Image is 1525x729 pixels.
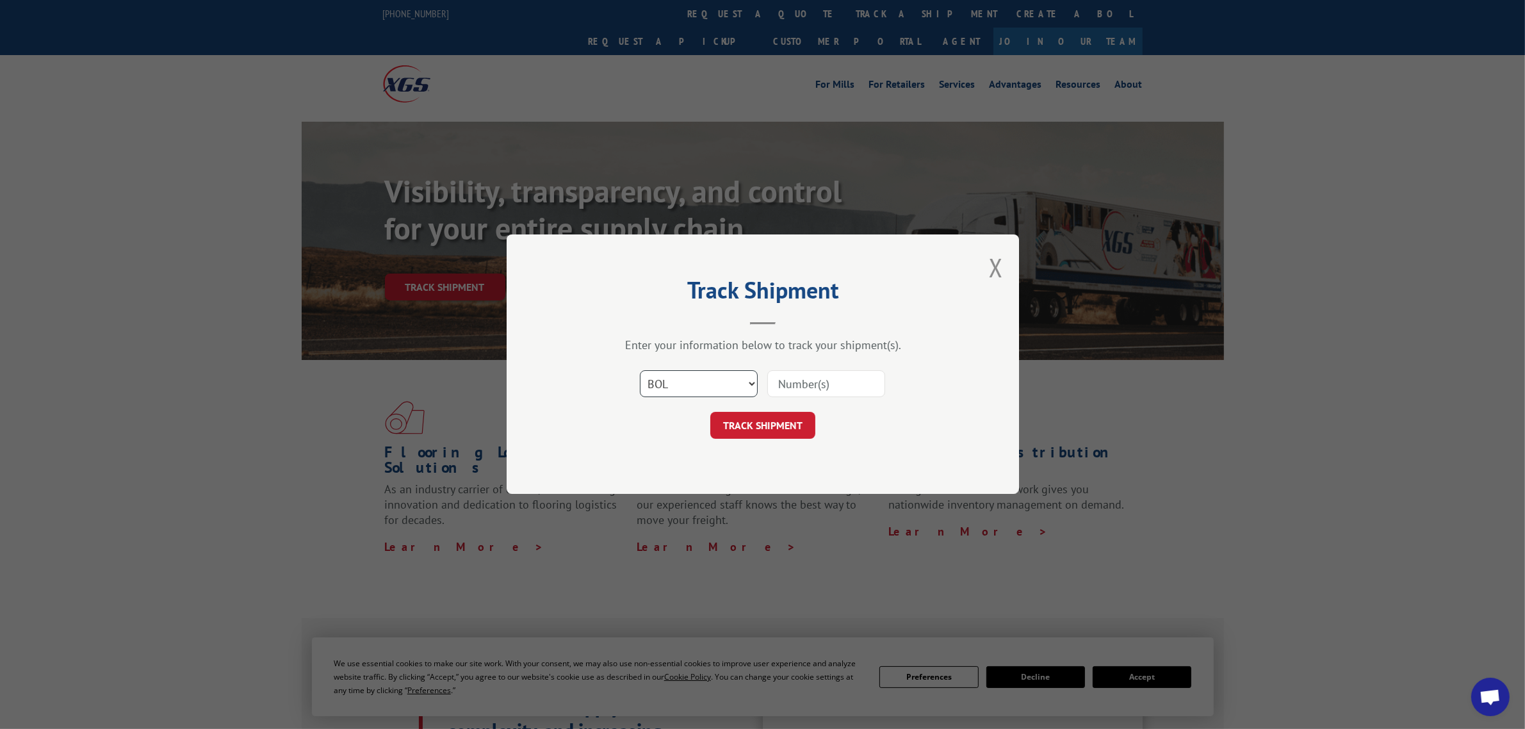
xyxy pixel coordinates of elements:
button: Close modal [989,250,1003,284]
div: Open chat [1471,678,1510,716]
input: Number(s) [767,371,885,398]
button: TRACK SHIPMENT [710,413,815,439]
h2: Track Shipment [571,281,955,306]
div: Enter your information below to track your shipment(s). [571,338,955,353]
